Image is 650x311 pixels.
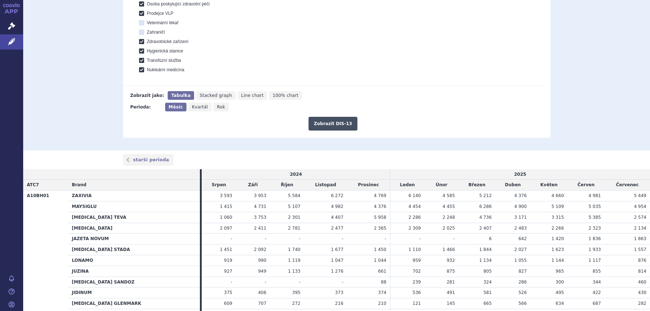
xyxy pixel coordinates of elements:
[408,247,421,252] span: 1 110
[171,93,190,98] span: Tabulka
[288,258,300,263] span: 1 119
[479,258,491,263] span: 1 134
[634,226,646,231] span: 2 134
[514,193,527,198] span: 4 376
[567,180,604,191] td: Červen
[446,269,455,274] span: 875
[390,169,650,180] td: 2025
[72,182,86,187] span: Brand
[588,215,601,220] span: 5 385
[514,204,527,209] span: 4 900
[453,236,455,241] span: -
[224,301,232,306] span: 609
[202,180,236,191] td: Srpen
[220,204,232,209] span: 1 415
[258,290,267,295] span: 406
[638,280,646,285] span: 460
[638,290,646,295] span: 430
[588,247,601,252] span: 1 933
[446,280,455,285] span: 281
[130,103,162,111] div: Perioda:
[531,180,568,191] td: Květen
[555,280,564,285] span: 300
[147,1,210,7] span: Osoba poskytující zdravotní péči
[331,193,343,198] span: 6 272
[231,280,232,285] span: -
[378,269,386,274] span: 661
[254,247,266,252] span: 2 092
[347,180,390,191] td: Prosinec
[147,48,183,54] span: Hygienická stanice
[634,247,646,252] span: 1 557
[202,169,390,180] td: 2024
[68,212,200,223] th: [MEDICAL_DATA] TEVA
[68,255,200,266] th: LONAMO
[68,298,200,309] th: [MEDICAL_DATA] GLENMARK
[519,301,527,306] span: 566
[419,236,421,241] span: -
[123,154,174,166] a: starší perioda
[374,258,386,263] span: 1 044
[443,247,455,252] span: 1 466
[552,193,564,198] span: 4 660
[68,234,200,244] th: JAZETA NOVUM
[304,180,347,191] td: Listopad
[374,226,386,231] span: 2 365
[292,301,301,306] span: 272
[258,301,267,306] span: 707
[220,193,232,198] span: 3 593
[479,193,491,198] span: 5 212
[258,269,267,274] span: 949
[147,67,184,72] span: Nukleární medicína
[552,226,564,231] span: 2 266
[220,226,232,231] span: 2 097
[479,215,491,220] span: 4 736
[220,215,232,220] span: 1 060
[130,91,164,100] div: Zobrazit jako:
[331,269,343,274] span: 1 276
[27,182,39,187] span: ATC7
[483,290,492,295] span: 581
[479,204,491,209] span: 6 286
[292,290,301,295] span: 395
[220,247,232,252] span: 1 451
[342,280,343,285] span: -
[68,201,200,212] th: MAYSIGLU
[288,193,300,198] span: 5 584
[555,290,564,295] span: 495
[519,290,527,295] span: 526
[147,20,179,25] span: Veterinární lékař
[514,215,527,220] span: 3 171
[68,266,200,277] th: JUZINA
[254,193,266,198] span: 3 953
[254,226,266,231] span: 2 411
[588,236,601,241] span: 1 836
[147,30,165,35] span: Zahraničí
[241,93,264,98] span: Line chart
[552,215,564,220] span: 3 315
[378,301,386,306] span: 210
[288,269,300,274] span: 1 133
[588,258,601,263] span: 1 117
[638,258,646,263] span: 876
[169,105,183,110] span: Měsíc
[412,280,421,285] span: 239
[519,280,527,285] span: 286
[342,236,343,241] span: -
[273,93,298,98] span: 100% chart
[408,215,421,220] span: 2 286
[335,301,343,306] span: 216
[495,180,531,191] td: Duben
[147,39,189,44] span: Zdravotnické zařízení
[288,204,300,209] span: 5 107
[288,215,300,220] span: 2 301
[192,105,208,110] span: Kvartál
[374,215,386,220] span: 5 958
[331,258,343,263] span: 1 047
[446,290,455,295] span: 491
[634,236,646,241] span: 1 863
[593,269,601,274] span: 855
[299,236,300,241] span: -
[588,204,601,209] span: 5 035
[519,269,527,274] span: 827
